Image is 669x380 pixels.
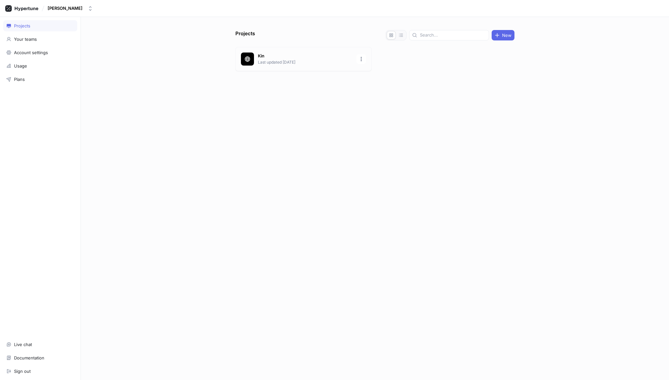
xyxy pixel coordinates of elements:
[502,33,512,37] span: New
[258,53,352,59] p: Kin
[3,34,77,45] a: Your teams
[14,63,27,68] div: Usage
[3,47,77,58] a: Account settings
[3,20,77,31] a: Projects
[235,30,255,40] p: Projects
[45,3,96,14] button: [PERSON_NAME]
[3,74,77,85] a: Plans
[14,77,25,82] div: Plans
[14,50,48,55] div: Account settings
[14,23,30,28] div: Projects
[14,355,44,360] div: Documentation
[492,30,514,40] button: New
[14,37,37,42] div: Your teams
[258,59,352,65] p: Last updated [DATE]
[14,342,32,347] div: Live chat
[3,352,77,363] a: Documentation
[420,32,486,38] input: Search...
[48,6,82,11] div: [PERSON_NAME]
[14,369,31,374] div: Sign out
[3,60,77,71] a: Usage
